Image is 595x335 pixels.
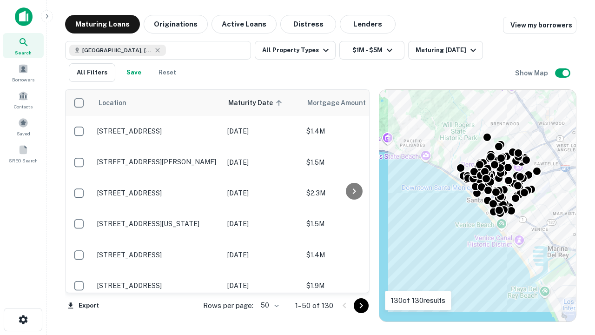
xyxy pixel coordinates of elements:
button: Active Loans [212,15,277,33]
button: All Property Types [255,41,336,60]
div: 50 [257,299,280,312]
button: Maturing [DATE] [408,41,483,60]
a: Search [3,33,44,58]
button: Originations [144,15,208,33]
span: Borrowers [12,76,34,83]
span: Search [15,49,32,56]
span: [GEOGRAPHIC_DATA], [GEOGRAPHIC_DATA], [GEOGRAPHIC_DATA] [82,46,152,54]
span: Saved [17,130,30,137]
h6: Show Map [515,68,549,78]
a: Borrowers [3,60,44,85]
th: Maturity Date [223,90,302,116]
button: Lenders [340,15,396,33]
p: $2.3M [306,188,399,198]
p: [STREET_ADDRESS] [97,251,218,259]
p: [DATE] [227,250,297,260]
button: Export [65,299,101,313]
button: [GEOGRAPHIC_DATA], [GEOGRAPHIC_DATA], [GEOGRAPHIC_DATA] [65,41,251,60]
button: $1M - $5M [339,41,404,60]
button: All Filters [69,63,115,82]
a: Contacts [3,87,44,112]
img: capitalize-icon.png [15,7,33,26]
button: Save your search to get updates of matches that match your search criteria. [119,63,149,82]
p: [DATE] [227,126,297,136]
p: [DATE] [227,157,297,167]
p: [STREET_ADDRESS][PERSON_NAME] [97,158,218,166]
span: Contacts [14,103,33,110]
a: Saved [3,114,44,139]
p: [STREET_ADDRESS] [97,189,218,197]
button: Distress [280,15,336,33]
p: [STREET_ADDRESS][US_STATE] [97,220,218,228]
p: $1.9M [306,281,399,291]
p: [DATE] [227,281,297,291]
button: Go to next page [354,298,369,313]
span: Mortgage Amount [307,97,378,108]
button: Reset [152,63,182,82]
p: $1.5M [306,219,399,229]
iframe: Chat Widget [549,261,595,305]
th: Mortgage Amount [302,90,404,116]
p: [DATE] [227,219,297,229]
button: Maturing Loans [65,15,140,33]
div: 0 0 [379,90,576,322]
p: $1.5M [306,157,399,167]
p: 130 of 130 results [391,295,445,306]
p: $1.4M [306,250,399,260]
span: Maturity Date [228,97,285,108]
span: SREO Search [9,157,38,164]
p: [DATE] [227,188,297,198]
p: [STREET_ADDRESS] [97,281,218,290]
a: SREO Search [3,141,44,166]
p: [STREET_ADDRESS] [97,127,218,135]
p: Rows per page: [203,300,253,311]
p: $1.4M [306,126,399,136]
p: 1–50 of 130 [295,300,333,311]
span: Location [98,97,126,108]
a: View my borrowers [503,17,576,33]
div: Maturing [DATE] [416,45,479,56]
th: Location [93,90,223,116]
